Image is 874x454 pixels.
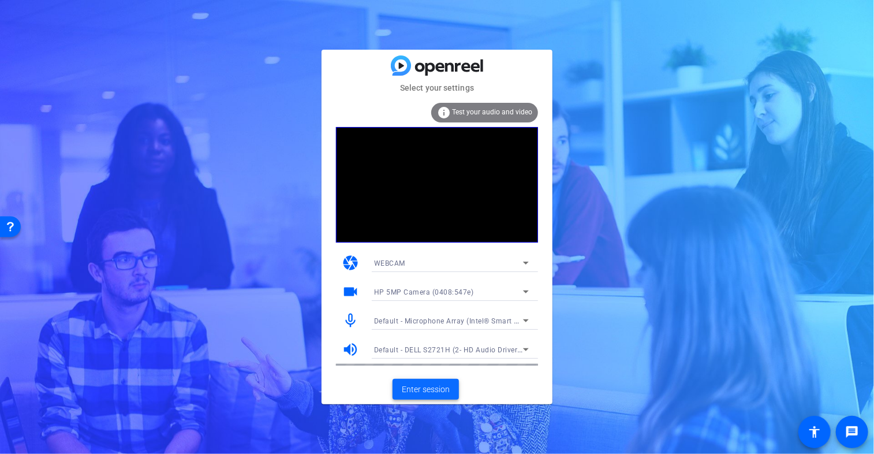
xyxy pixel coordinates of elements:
[391,55,483,76] img: blue-gradient.svg
[342,312,359,329] mat-icon: mic_none
[845,425,859,439] mat-icon: message
[437,106,451,120] mat-icon: info
[374,345,581,354] span: Default - DELL S2721H (2- HD Audio Driver for Display Audio)
[322,81,552,94] mat-card-subtitle: Select your settings
[342,283,359,300] mat-icon: videocam
[402,384,450,396] span: Enter session
[452,108,532,116] span: Test your audio and video
[342,341,359,358] mat-icon: volume_up
[374,288,474,296] span: HP 5MP Camera (0408:547e)
[808,425,821,439] mat-icon: accessibility
[374,259,405,267] span: WEBCAM
[342,254,359,271] mat-icon: camera
[374,316,660,325] span: Default - Microphone Array (Intel® Smart Sound Technology for Digital Microphones)
[393,379,459,400] button: Enter session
